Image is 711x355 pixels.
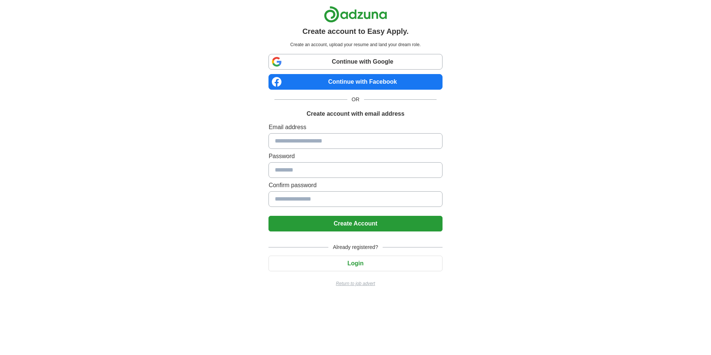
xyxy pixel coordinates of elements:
[268,74,442,90] a: Continue with Facebook
[324,6,387,23] img: Adzuna logo
[268,216,442,231] button: Create Account
[268,260,442,266] a: Login
[268,280,442,287] a: Return to job advert
[302,26,409,37] h1: Create account to Easy Apply.
[268,123,442,132] label: Email address
[328,243,382,251] span: Already registered?
[268,256,442,271] button: Login
[268,54,442,70] a: Continue with Google
[347,96,364,103] span: OR
[268,181,442,190] label: Confirm password
[268,152,442,161] label: Password
[306,109,404,118] h1: Create account with email address
[270,41,441,48] p: Create an account, upload your resume and land your dream role.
